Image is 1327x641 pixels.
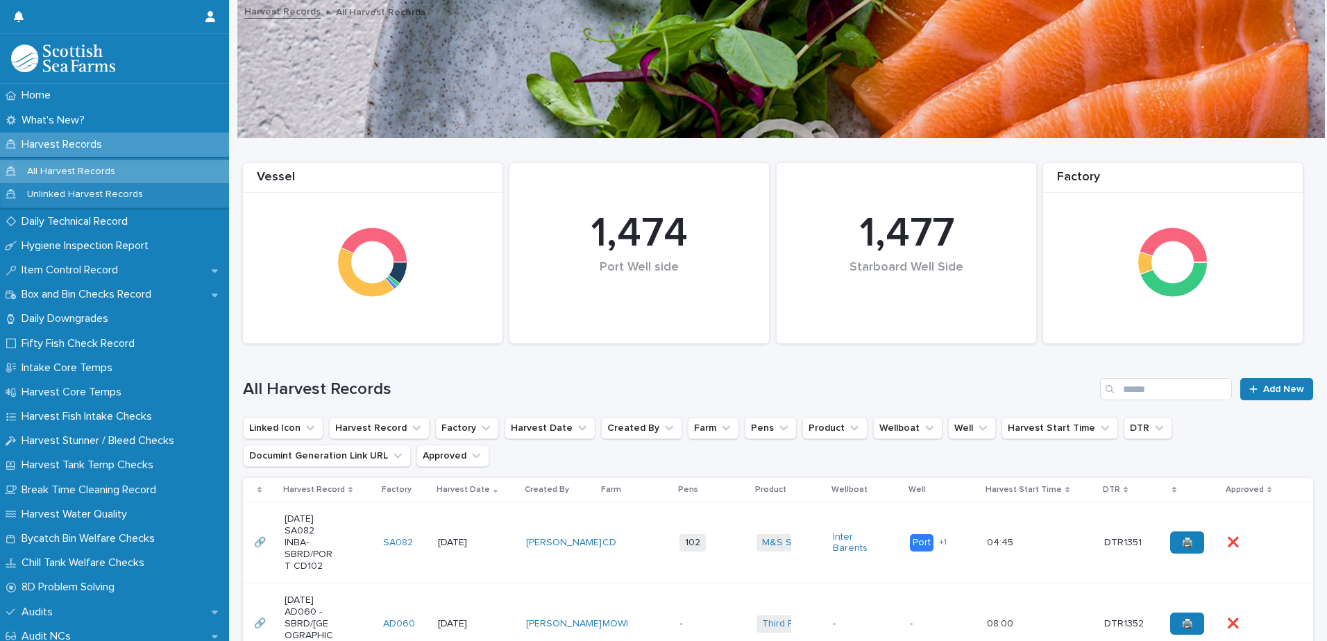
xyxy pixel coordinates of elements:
p: Chill Tank Welfare Checks [16,556,155,570]
span: Add New [1263,384,1304,394]
div: Factory [1043,170,1303,193]
span: 🖨️ [1181,538,1193,547]
p: Harvest Stunner / Bleed Checks [16,434,185,447]
a: Harvest Records [244,3,321,19]
p: Daily Technical Record [16,215,139,228]
p: Hygiene Inspection Report [16,239,160,253]
p: Daily Downgrades [16,312,119,325]
p: [DATE] SA082 INBA-SBRD/PORT CD102 [285,513,334,572]
input: Search [1100,378,1232,400]
a: 🖨️ [1170,531,1204,554]
p: 🔗 [254,534,269,549]
p: Well [908,482,926,497]
button: Harvest Record [329,417,430,439]
button: Farm [688,417,739,439]
button: Product [802,417,868,439]
a: AD060 [383,618,415,630]
tr: 🔗🔗 [DATE] SA082 INBA-SBRD/PORT CD102SA082 [DATE][PERSON_NAME] CD 102M&S Select Inter Barents Port... [243,502,1313,583]
h1: All Harvest Records [243,379,1094,400]
a: MOWI [602,618,628,630]
button: Well [948,417,996,439]
button: Created By [601,417,682,439]
p: Audits [16,606,64,619]
p: Factory [382,482,412,497]
div: 1,474 [533,209,745,259]
p: - [679,618,729,630]
p: Intake Core Temps [16,361,124,375]
p: - [910,618,959,630]
img: mMrefqRFQpe26GRNOUkG [11,44,115,72]
p: All Harvest Records [336,3,425,19]
a: Third Party Salmon [762,618,846,630]
p: Harvest Core Temps [16,386,133,399]
button: Factory [435,417,499,439]
p: Harvest Records [16,138,113,151]
button: Linked Icon [243,417,323,439]
button: Pens [745,417,797,439]
p: - [833,618,882,630]
p: All Harvest Records [16,166,126,178]
button: Harvest Date [505,417,595,439]
p: Bycatch Bin Welfare Checks [16,532,166,545]
p: ❌ [1227,615,1242,630]
a: [PERSON_NAME] [526,537,602,549]
p: Created By [525,482,569,497]
p: Harvest Start Time [986,482,1062,497]
p: Home [16,89,62,102]
p: Harvest Record [283,482,345,497]
a: CD [602,537,616,549]
p: ❌ [1227,534,1242,549]
p: Harvest Tank Temp Checks [16,459,164,472]
button: Documint Generation Link URL [243,445,411,467]
p: DTR1351 [1104,534,1144,549]
span: 102 [679,534,706,552]
p: Fifty Fish Check Record [16,337,146,350]
div: Vessel [243,170,502,193]
p: Box and Bin Checks Record [16,288,162,301]
p: Break Time Cleaning Record [16,484,167,497]
p: Harvest Fish Intake Checks [16,410,163,423]
p: 🔗 [254,615,269,630]
a: SA082 [383,537,413,549]
p: Pens [678,482,698,497]
p: Product [755,482,786,497]
button: Harvest Start Time [1001,417,1118,439]
p: 8D Problem Solving [16,581,126,594]
a: Add New [1240,378,1313,400]
p: 08:00 [987,615,1016,630]
a: [PERSON_NAME] [526,618,602,630]
div: Port Well side [533,260,745,304]
p: Wellboat [831,482,868,497]
p: What's New? [16,114,96,127]
a: M&S Select [762,537,814,549]
div: Starboard Well Side [800,260,1013,304]
p: [DATE] [438,537,487,549]
span: + 1 [939,538,947,547]
span: 🖨️ [1181,619,1193,629]
div: Port [910,534,933,552]
p: Approved [1226,482,1264,497]
p: Harvest Date [437,482,490,497]
p: DTR1352 [1104,615,1147,630]
button: Wellboat [873,417,943,439]
p: [DATE] [438,618,487,630]
p: Harvest Water Quality [16,508,138,521]
p: 04:45 [987,534,1016,549]
button: DTR [1124,417,1172,439]
a: 🖨️ [1170,613,1204,635]
p: DTR [1103,482,1120,497]
a: Inter Barents [833,531,882,555]
p: Unlinked Harvest Records [16,189,154,200]
button: Approved [416,445,489,467]
p: Item Control Record [16,264,129,277]
p: Farm [601,482,621,497]
div: 1,477 [800,209,1013,259]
